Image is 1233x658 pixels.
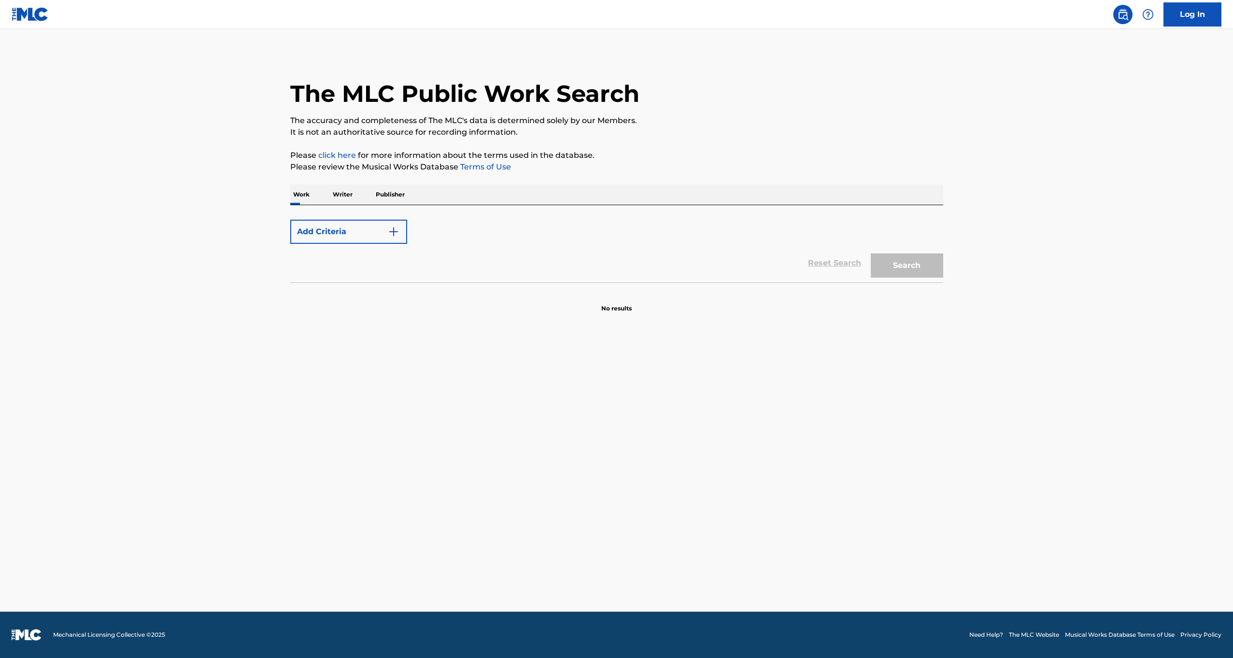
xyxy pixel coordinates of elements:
img: 9d2ae6d4665cec9f34b9.svg [388,226,399,238]
h1: The MLC Public Work Search [290,79,639,108]
a: Terms of Use [458,162,511,171]
img: help [1142,9,1154,20]
p: No results [601,293,632,313]
p: Writer [330,184,355,205]
p: Work [290,184,312,205]
button: Add Criteria [290,220,407,244]
img: logo [12,629,42,641]
span: Mechanical Licensing Collective © 2025 [53,630,165,639]
iframe: Chat Widget [1185,612,1233,658]
p: Publisher [373,184,408,205]
img: search [1117,9,1129,20]
form: Search Form [290,215,943,282]
a: Log In [1163,2,1221,27]
a: Privacy Policy [1180,630,1221,639]
p: Please review the Musical Works Database [290,161,943,173]
p: It is not an authoritative source for recording information. [290,126,943,138]
p: Please for more information about the terms used in the database. [290,150,943,161]
a: Need Help? [969,630,1003,639]
p: The accuracy and completeness of The MLC's data is determined solely by our Members. [290,115,943,126]
a: The MLC Website [1009,630,1059,639]
a: click here [318,151,356,160]
div: Help [1138,5,1158,24]
a: Musical Works Database Terms of Use [1065,630,1175,639]
img: MLC Logo [12,7,49,21]
a: Public Search [1113,5,1133,24]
